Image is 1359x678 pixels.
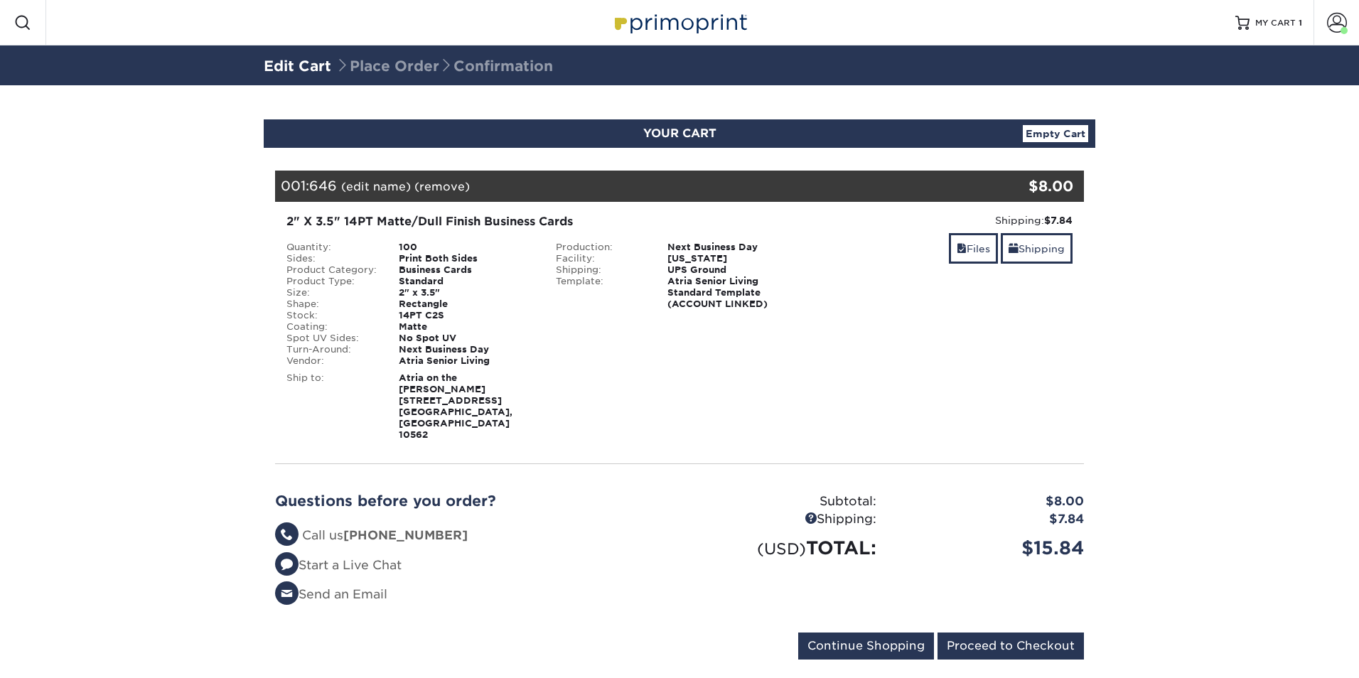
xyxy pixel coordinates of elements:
[887,510,1095,529] div: $7.84
[657,276,814,310] div: Atria Senior Living Standard Template (ACCOUNT LINKED)
[887,534,1095,561] div: $15.84
[657,264,814,276] div: UPS Ground
[275,171,949,202] div: 001:
[887,493,1095,511] div: $8.00
[388,253,545,264] div: Print Both Sides
[657,242,814,253] div: Next Business Day
[388,242,545,253] div: 100
[343,528,468,542] strong: [PHONE_NUMBER]
[388,344,545,355] div: Next Business Day
[276,355,388,367] div: Vendor:
[1299,18,1302,28] span: 1
[1023,125,1088,142] a: Empty Cart
[276,242,388,253] div: Quantity:
[679,534,887,561] div: TOTAL:
[643,127,716,140] span: YOUR CART
[388,355,545,367] div: Atria Senior Living
[335,58,553,75] span: Place Order Confirmation
[276,310,388,321] div: Stock:
[1009,243,1019,254] span: shipping
[657,253,814,264] div: [US_STATE]
[276,372,388,441] div: Ship to:
[286,213,803,230] div: 2" X 3.5" 14PT Matte/Dull Finish Business Cards
[957,243,967,254] span: files
[938,633,1084,660] input: Proceed to Checkout
[276,264,388,276] div: Product Category:
[275,587,387,601] a: Send an Email
[275,527,669,545] li: Call us
[388,287,545,298] div: 2" x 3.5"
[798,633,934,660] input: Continue Shopping
[276,253,388,264] div: Sides:
[608,7,751,38] img: Primoprint
[388,298,545,310] div: Rectangle
[388,276,545,287] div: Standard
[388,333,545,344] div: No Spot UV
[824,213,1073,227] div: Shipping:
[276,333,388,344] div: Spot UV Sides:
[545,276,657,310] div: Template:
[264,58,331,75] a: Edit Cart
[388,321,545,333] div: Matte
[545,264,657,276] div: Shipping:
[545,253,657,264] div: Facility:
[276,287,388,298] div: Size:
[679,510,887,529] div: Shipping:
[757,539,806,558] small: (USD)
[1044,215,1073,226] strong: $7.84
[388,310,545,321] div: 14PT C2S
[679,493,887,511] div: Subtotal:
[388,264,545,276] div: Business Cards
[276,298,388,310] div: Shape:
[949,233,998,264] a: Files
[309,178,337,193] span: 646
[276,344,388,355] div: Turn-Around:
[276,321,388,333] div: Coating:
[275,558,402,572] a: Start a Live Chat
[399,372,512,440] strong: Atria on the [PERSON_NAME] [STREET_ADDRESS] [GEOGRAPHIC_DATA], [GEOGRAPHIC_DATA] 10562
[275,493,669,510] h2: Questions before you order?
[276,276,388,287] div: Product Type:
[414,180,470,193] a: (remove)
[949,176,1073,197] div: $8.00
[1255,17,1296,29] span: MY CART
[341,180,411,193] a: (edit name)
[545,242,657,253] div: Production:
[1001,233,1073,264] a: Shipping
